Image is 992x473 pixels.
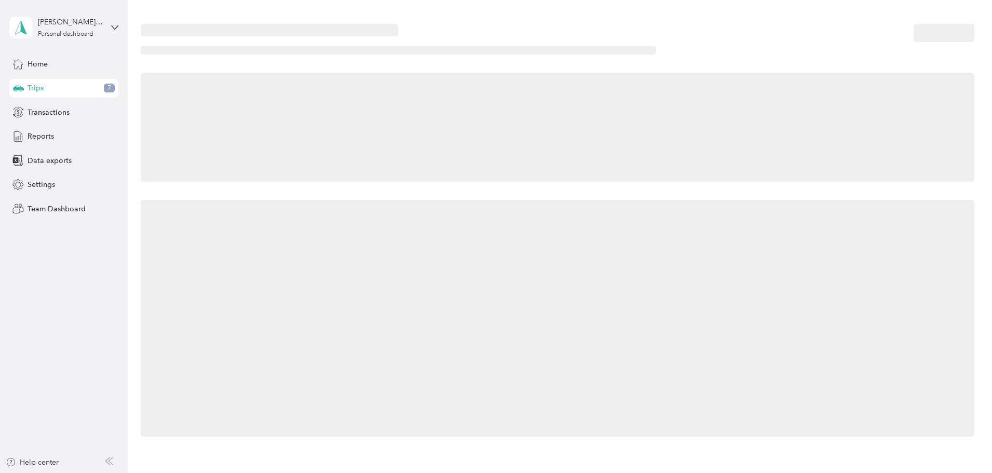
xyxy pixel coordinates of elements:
span: 7 [104,84,115,93]
span: Settings [28,179,55,190]
div: Personal dashboard [38,31,93,37]
span: Reports [28,131,54,142]
span: Transactions [28,107,70,118]
iframe: Everlance-gr Chat Button Frame [934,415,992,473]
span: Home [28,59,48,70]
div: [PERSON_NAME] [PERSON_NAME] [38,17,103,28]
span: Data exports [28,155,72,166]
span: Trips [28,83,44,93]
span: Team Dashboard [28,204,86,214]
button: Help center [6,457,59,468]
